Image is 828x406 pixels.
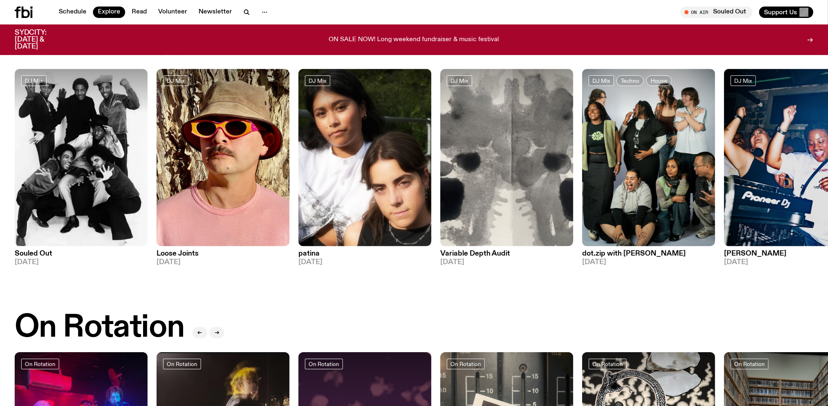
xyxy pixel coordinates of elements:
span: On Rotation [309,361,339,367]
span: DJ Mix [167,77,185,84]
h3: SYDCITY: [DATE] & [DATE] [15,29,67,50]
img: Tyson stands in front of a paperbark tree wearing orange sunglasses, a suede bucket hat and a pin... [157,69,289,246]
span: DJ Mix [25,77,43,84]
span: Support Us [764,9,797,16]
a: patina[DATE] [298,246,431,266]
a: Read [127,7,152,18]
a: Newsletter [194,7,237,18]
a: DJ Mix [163,75,188,86]
a: Variable Depth Audit[DATE] [440,246,573,266]
span: DJ Mix [450,77,468,84]
h2: DJ Mixes [15,29,146,60]
a: Schedule [54,7,91,18]
span: [DATE] [157,259,289,266]
h3: Variable Depth Audit [440,250,573,257]
a: On Rotation [447,359,485,369]
a: DJ Mix [731,75,756,86]
span: On Rotation [25,361,55,367]
a: On Rotation [163,359,201,369]
h3: dot.zip with [PERSON_NAME] [582,250,715,257]
span: DJ Mix [592,77,610,84]
span: On Rotation [450,361,481,367]
a: Techno [616,75,644,86]
span: DJ Mix [734,77,752,84]
a: DJ Mix [21,75,46,86]
h2: On Rotation [15,312,184,343]
span: DJ Mix [309,77,327,84]
a: On Rotation [305,359,343,369]
a: Loose Joints[DATE] [157,246,289,266]
h3: Souled Out [15,250,148,257]
a: Souled Out[DATE] [15,246,148,266]
a: Explore [93,7,125,18]
h3: patina [298,250,431,257]
span: On Rotation [734,361,765,367]
a: On Rotation [731,359,768,369]
a: DJ Mix [447,75,472,86]
a: On Rotation [589,359,627,369]
button: Support Us [759,7,813,18]
img: A black and white Rorschach [440,69,573,246]
span: Techno [621,77,639,84]
span: [DATE] [440,259,573,266]
p: ON SALE NOW! Long weekend fundraiser & music festival [329,36,499,44]
span: On Rotation [592,361,623,367]
a: Volunteer [153,7,192,18]
span: [DATE] [582,259,715,266]
button: On AirSouled Out [680,7,753,18]
a: DJ Mix [305,75,330,86]
span: [DATE] [15,259,148,266]
span: On Rotation [167,361,197,367]
a: dot.zip with [PERSON_NAME][DATE] [582,246,715,266]
span: House [651,77,667,84]
a: DJ Mix [589,75,614,86]
a: House [646,75,672,86]
a: On Rotation [21,359,59,369]
span: [DATE] [298,259,431,266]
h3: Loose Joints [157,250,289,257]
